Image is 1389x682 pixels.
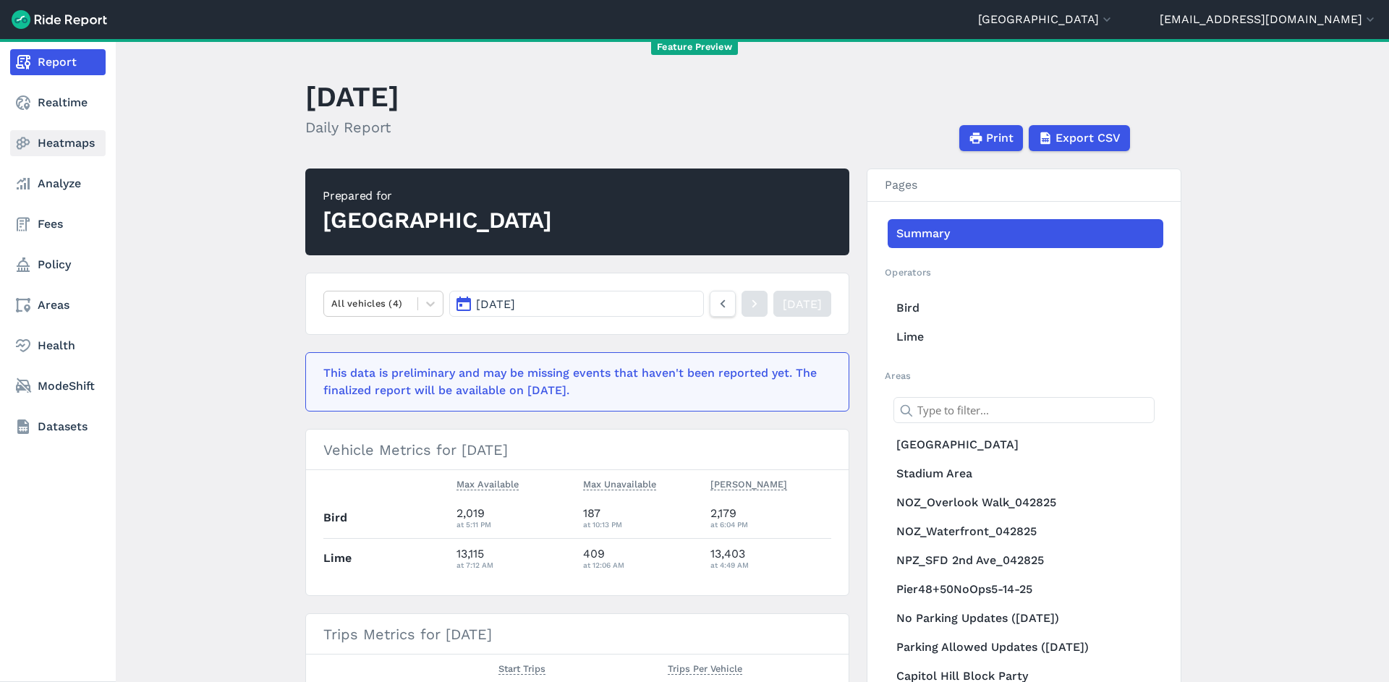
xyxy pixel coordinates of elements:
[12,10,107,29] img: Ride Report
[456,558,572,571] div: at 7:12 AM
[498,660,545,675] span: Start Trips
[306,430,849,470] h3: Vehicle Metrics for [DATE]
[10,252,106,278] a: Policy
[456,476,519,490] span: Max Available
[10,90,106,116] a: Realtime
[456,545,572,571] div: 13,115
[10,414,106,440] a: Datasets
[323,498,451,538] th: Bird
[476,297,515,311] span: [DATE]
[893,397,1155,423] input: Type to filter...
[888,488,1163,517] a: NOZ_Overlook Walk_042825
[888,575,1163,604] a: Pier48+50NoOps5-14-25
[583,505,699,531] div: 187
[710,476,787,493] button: [PERSON_NAME]
[323,187,552,205] div: Prepared for
[583,558,699,571] div: at 12:06 AM
[710,476,787,490] span: [PERSON_NAME]
[323,205,552,236] div: [GEOGRAPHIC_DATA]
[1160,11,1377,28] button: [EMAIL_ADDRESS][DOMAIN_NAME]
[10,171,106,197] a: Analyze
[885,265,1163,279] h2: Operators
[888,430,1163,459] a: [GEOGRAPHIC_DATA]
[10,49,106,75] a: Report
[710,505,832,531] div: 2,179
[456,518,572,531] div: at 5:11 PM
[668,660,742,678] button: Trips Per Vehicle
[456,505,572,531] div: 2,019
[449,291,704,317] button: [DATE]
[867,169,1181,202] h3: Pages
[710,545,832,571] div: 13,403
[10,211,106,237] a: Fees
[10,130,106,156] a: Heatmaps
[888,219,1163,248] a: Summary
[583,476,656,490] span: Max Unavailable
[888,517,1163,546] a: NOZ_Waterfront_042825
[978,11,1114,28] button: [GEOGRAPHIC_DATA]
[710,558,832,571] div: at 4:49 AM
[10,373,106,399] a: ModeShift
[888,604,1163,633] a: No Parking Updates ([DATE])
[305,116,399,138] h2: Daily Report
[10,333,106,359] a: Health
[1029,125,1130,151] button: Export CSV
[306,614,849,655] h3: Trips Metrics for [DATE]
[888,459,1163,488] a: Stadium Area
[668,660,742,675] span: Trips Per Vehicle
[885,369,1163,383] h2: Areas
[583,476,656,493] button: Max Unavailable
[888,294,1163,323] a: Bird
[583,518,699,531] div: at 10:13 PM
[498,660,545,678] button: Start Trips
[323,365,823,399] div: This data is preliminary and may be missing events that haven't been reported yet. The finalized ...
[323,538,451,578] th: Lime
[456,476,519,493] button: Max Available
[10,292,106,318] a: Areas
[583,545,699,571] div: 409
[710,518,832,531] div: at 6:04 PM
[651,40,738,55] span: Feature Preview
[959,125,1023,151] button: Print
[986,129,1014,147] span: Print
[888,633,1163,662] a: Parking Allowed Updates ([DATE])
[888,323,1163,351] a: Lime
[773,291,831,317] a: [DATE]
[888,546,1163,575] a: NPZ_SFD 2nd Ave_042825
[1055,129,1121,147] span: Export CSV
[305,77,399,116] h1: [DATE]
